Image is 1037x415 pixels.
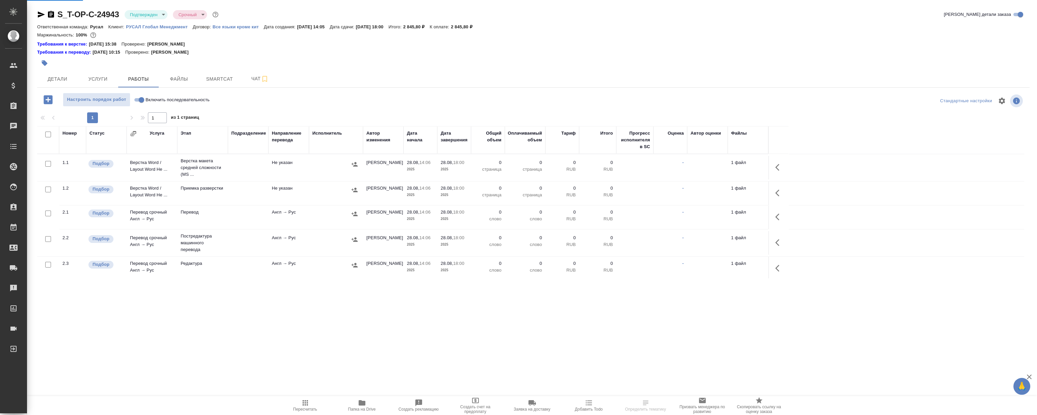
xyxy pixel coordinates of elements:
a: - [682,261,684,266]
p: страница [474,166,501,173]
p: Подбор [93,160,109,167]
td: [PERSON_NAME] [363,231,404,255]
p: 0 [582,159,613,166]
button: Доп статусы указывают на важность/срочность заказа [211,10,220,19]
p: 2025 [407,192,434,198]
p: Договор: [193,24,213,29]
p: страница [508,166,542,173]
p: Подбор [93,210,109,217]
td: [PERSON_NAME] [363,205,404,229]
p: 14:06 [419,261,431,266]
div: Этап [181,130,191,137]
p: 2 845,80 ₽ [403,24,430,29]
td: Перевод срочный Англ → Рус [127,231,177,255]
div: Автор оценки [691,130,721,137]
p: 1 файл [731,159,765,166]
button: Здесь прячутся важные кнопки [771,209,787,225]
div: Итого [600,130,613,137]
a: Требования к верстке: [37,41,89,48]
p: 28.08, [407,186,419,191]
div: 1.1 [62,159,83,166]
button: Здесь прячутся важные кнопки [771,159,787,175]
td: Англ → Рус [268,257,309,280]
p: 28.08, [441,210,453,215]
div: 1.2 [62,185,83,192]
p: 2025 [441,241,468,248]
button: Здесь прячутся важные кнопки [771,185,787,201]
p: Дата создания: [264,24,297,29]
div: Дата начала [407,130,434,143]
p: страница [474,192,501,198]
p: Подбор [93,186,109,193]
p: 1 файл [731,234,765,241]
a: Все языки кроме кит [212,24,264,29]
span: Включить последовательность [146,96,210,103]
p: 14:06 [419,210,431,215]
button: Скопировать ссылку для ЯМессенджера [37,10,45,19]
button: Назначить [349,185,360,195]
p: 2025 [407,267,434,274]
p: 0 [474,234,501,241]
p: 28.08, [441,235,453,240]
span: Посмотреть информацию [1010,94,1024,107]
p: RUB [549,267,576,274]
p: 28.08, [407,160,419,165]
p: Ответственная команда: [37,24,90,29]
p: 18:00 [453,235,464,240]
p: 0 [549,260,576,267]
p: 0 [508,209,542,216]
p: [PERSON_NAME] [147,41,190,48]
p: RUB [549,216,576,222]
span: Файлы [163,75,195,83]
div: Файлы [731,130,747,137]
p: RUB [582,166,613,173]
button: 🙏 [1013,378,1030,395]
p: 0 [508,185,542,192]
p: 14:06 [419,235,431,240]
div: Дата завершения [441,130,468,143]
p: Редактура [181,260,225,267]
div: Исполнитель [312,130,342,137]
button: Подтвержден [128,12,160,18]
button: Добавить тэг [37,56,52,71]
td: Англ → Рус [268,205,309,229]
td: Перевод срочный Англ → Рус [127,257,177,280]
button: Скопировать ссылку [47,10,55,19]
p: 18:00 [453,160,464,165]
td: [PERSON_NAME] [363,257,404,280]
div: Статус [89,130,105,137]
td: Перевод срочный Англ → Рус [127,205,177,229]
p: Маржинальность: [37,32,76,37]
p: Дата сдачи: [330,24,356,29]
p: 0 [474,185,501,192]
div: Подтвержден [173,10,207,19]
p: страница [508,192,542,198]
p: слово [508,267,542,274]
p: 0 [508,234,542,241]
td: [PERSON_NAME] [363,182,404,205]
p: слово [474,241,501,248]
p: 0 [549,234,576,241]
p: RUB [549,241,576,248]
td: Не указан [268,182,309,205]
p: [DATE] 15:38 [89,41,122,48]
div: Оценка [668,130,684,137]
span: Работы [122,75,155,83]
td: Англ → Рус [268,231,309,255]
p: 100% [76,32,89,37]
p: 1 файл [731,185,765,192]
p: 0 [508,159,542,166]
p: 28.08, [441,261,453,266]
div: Автор изменения [366,130,400,143]
p: [DATE] 18:00 [356,24,389,29]
p: 0 [474,209,501,216]
div: Можно подбирать исполнителей [88,159,123,168]
p: 1 файл [731,260,765,267]
a: - [682,210,684,215]
p: 0 [582,234,613,241]
p: 28.08, [407,261,419,266]
p: 0 [474,159,501,166]
p: 2 845,80 ₽ [451,24,477,29]
div: Можно подбирать исполнителей [88,185,123,194]
div: Подразделение [231,130,266,137]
